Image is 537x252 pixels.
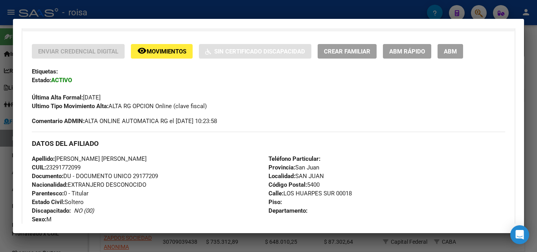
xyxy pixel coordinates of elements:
[51,77,72,84] strong: ACTIVO
[268,164,295,171] strong: Provincia:
[32,199,64,206] strong: Estado Civil:
[268,173,295,180] strong: Localidad:
[32,94,83,101] strong: Última Alta Formal:
[268,164,319,171] span: San Juan
[268,207,307,214] strong: Departamento:
[74,207,94,214] i: NO (00)
[383,44,431,59] button: ABM Rápido
[32,77,51,84] strong: Estado:
[32,207,71,214] strong: Discapacitado:
[32,164,46,171] strong: CUIL:
[268,190,283,197] strong: Calle:
[32,155,147,162] span: [PERSON_NAME] [PERSON_NAME]
[268,181,320,188] span: 5400
[268,181,307,188] strong: Código Postal:
[147,48,186,55] span: Movimientos
[268,190,352,197] span: LOS HUARPES SUR 00018
[32,173,63,180] strong: Documento:
[32,181,68,188] strong: Nacionalidad:
[268,155,320,162] strong: Teléfono Particular:
[38,48,118,55] span: Enviar Credencial Digital
[32,117,217,125] span: ALTA ONLINE AUTOMATICA RG el [DATE] 10:23:58
[32,94,101,101] span: [DATE]
[389,48,425,55] span: ABM Rápido
[32,164,81,171] span: 23291772099
[32,190,64,197] strong: Parentesco:
[137,46,147,55] mat-icon: remove_red_eye
[32,118,85,125] strong: Comentario ADMIN:
[324,48,370,55] span: Crear Familiar
[318,44,377,59] button: Crear Familiar
[32,103,109,110] strong: Ultimo Tipo Movimiento Alta:
[214,48,305,55] span: Sin Certificado Discapacidad
[444,48,457,55] span: ABM
[510,225,529,244] div: Open Intercom Messenger
[32,181,146,188] span: EXTRANJERO DESCONOCIDO
[199,44,311,59] button: Sin Certificado Discapacidad
[268,173,324,180] span: SAN JUAN
[32,103,207,110] span: ALTA RG OPCION Online (clave fiscal)
[32,155,55,162] strong: Apellido:
[32,68,58,75] strong: Etiquetas:
[32,216,46,223] strong: Sexo:
[32,190,88,197] span: 0 - Titular
[32,139,505,148] h3: DATOS DEL AFILIADO
[32,44,125,59] button: Enviar Credencial Digital
[438,44,463,59] button: ABM
[268,199,282,206] strong: Piso:
[32,173,158,180] span: DU - DOCUMENTO UNICO 29177209
[32,216,51,223] span: M
[32,199,84,206] span: Soltero
[131,44,193,59] button: Movimientos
